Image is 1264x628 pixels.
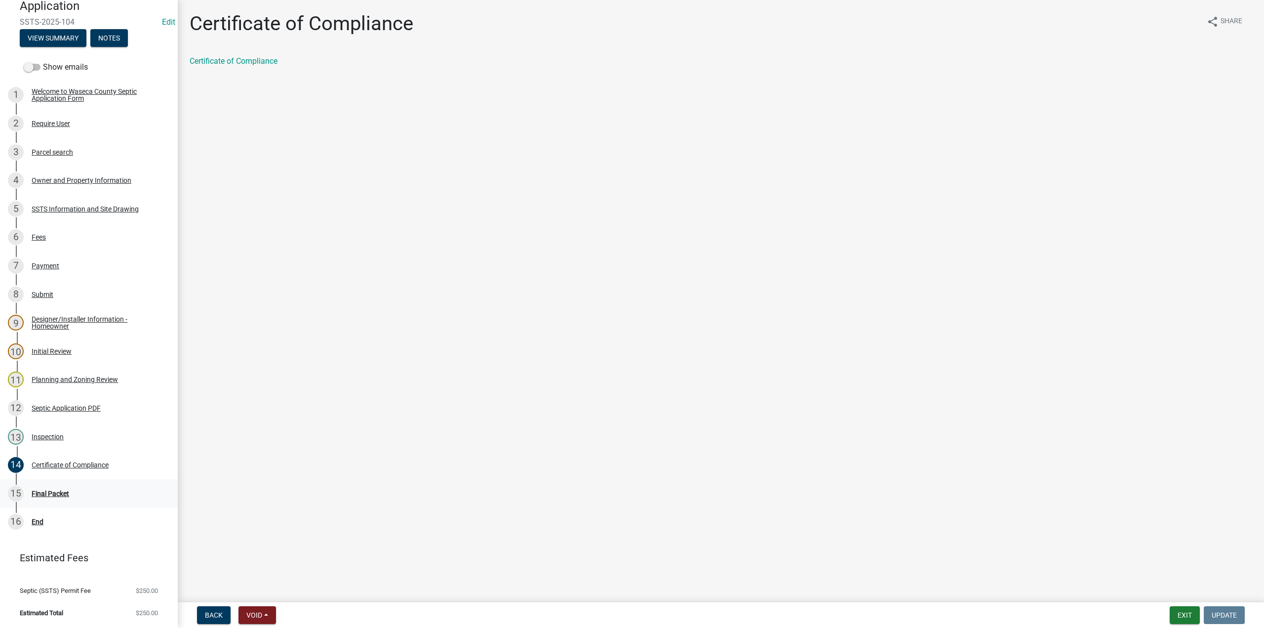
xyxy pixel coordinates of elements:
[8,201,24,217] div: 5
[32,88,162,102] div: Welcome to Waseca County Septic Application Form
[32,206,139,212] div: SSTS Information and Site Drawing
[90,29,128,47] button: Notes
[32,348,72,355] div: Initial Review
[32,120,70,127] div: Require User
[8,343,24,359] div: 10
[205,611,223,619] span: Back
[8,287,24,302] div: 8
[1204,606,1245,624] button: Update
[8,144,24,160] div: 3
[32,262,59,269] div: Payment
[8,372,24,387] div: 11
[20,17,158,27] span: SSTS-2025-104
[8,229,24,245] div: 6
[190,12,413,36] h1: Certificate of Compliance
[20,29,86,47] button: View Summary
[8,400,24,416] div: 12
[32,518,43,525] div: End
[32,177,131,184] div: Owner and Property Information
[8,457,24,473] div: 14
[162,17,175,27] a: Edit
[8,87,24,103] div: 1
[90,35,128,42] wm-modal-confirm: Notes
[8,315,24,331] div: 9
[190,56,277,66] a: Certificate of Compliance
[1207,16,1219,28] i: share
[20,610,63,616] span: Estimated Total
[32,405,101,412] div: Septic Application PDF
[8,486,24,502] div: 15
[8,548,162,568] a: Estimated Fees
[32,316,162,330] div: Designer/Installer Information - Homeowner
[8,116,24,131] div: 2
[32,149,73,156] div: Parcel search
[8,429,24,445] div: 13
[32,461,109,468] div: Certificate of Compliance
[32,490,69,497] div: Final Packet
[32,291,53,298] div: Submit
[246,611,262,619] span: Void
[32,433,64,440] div: Inspection
[136,587,158,594] span: $250.00
[32,376,118,383] div: Planning and Zoning Review
[20,35,86,42] wm-modal-confirm: Summary
[24,61,88,73] label: Show emails
[238,606,276,624] button: Void
[162,17,175,27] wm-modal-confirm: Edit Application Number
[197,606,231,624] button: Back
[136,610,158,616] span: $250.00
[1170,606,1200,624] button: Exit
[8,258,24,274] div: 7
[1199,12,1250,31] button: shareShare
[8,514,24,530] div: 16
[1212,611,1237,619] span: Update
[20,587,91,594] span: Septic (SSTS) Permit Fee
[32,234,46,241] div: Fees
[8,172,24,188] div: 4
[1221,16,1242,28] span: Share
